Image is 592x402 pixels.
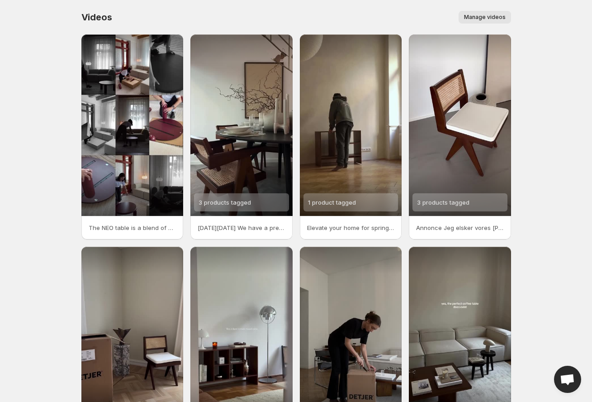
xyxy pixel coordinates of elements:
[417,199,469,206] span: 3 products tagged
[416,223,504,232] p: Annonce Jeg elsker vores [PERSON_NAME] stole fra _detjer_ De passer fuldstndig perfekt til vores ...
[198,223,285,232] p: [DATE][DATE] We have a present in case you were too late to take advantage of our [DATE][DATE] De...
[199,199,251,206] span: 3 products tagged
[308,199,356,206] span: 1 product tagged
[307,223,395,232] p: Elevate your home for spring A new season calls for a refreshembrace timeless design now with 30 off
[554,366,581,393] a: Open chat
[464,14,506,21] span: Manage videos
[459,11,511,24] button: Manage videos
[89,223,176,232] p: The NEO table is a blend of modern design and timeless elegance easy to assemble and suited to an...
[81,12,112,23] span: Videos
